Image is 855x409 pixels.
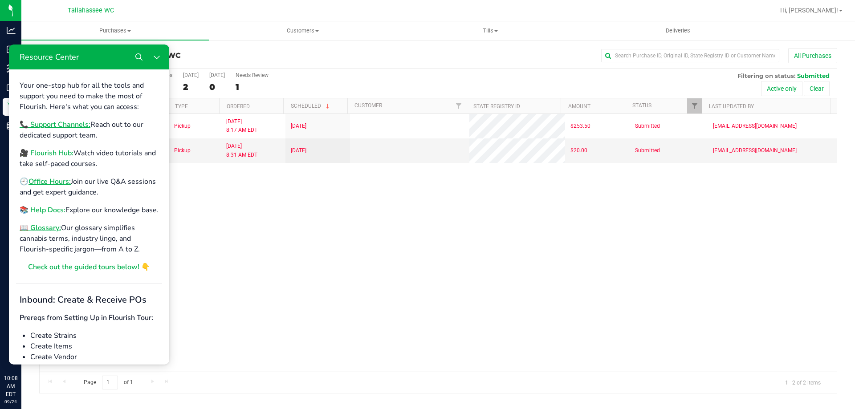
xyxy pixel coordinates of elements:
[584,21,772,40] a: Deliveries
[635,122,660,130] span: Submitted
[761,81,802,96] button: Active only
[601,49,779,62] input: Search Purchase ID, Original ID, State Registry ID or Customer Name...
[7,45,16,54] inline-svg: Inbound
[139,4,157,21] button: Close Resource Center
[102,376,118,389] input: 1
[7,121,16,130] inline-svg: Reports
[19,218,141,227] span: Check out the guided tours below! 👇
[11,132,150,153] p: 🕘 Join our live Q&A sessions and get expert guidance.
[11,104,65,113] a: 🎥 Flourish Hub:
[11,161,57,170] a: 📚 Help Docs:
[209,82,225,92] div: 0
[11,178,150,210] p: Our glossary simplifies cannabis terms, industry lingo, and Flourish-specific jargon—from A to Z.
[788,48,837,63] button: All Purchases
[11,75,81,85] a: 📞 Support Channels:
[209,72,225,78] div: [DATE]
[291,103,331,109] a: Scheduled
[68,7,114,14] span: Tallahassee WC
[236,72,269,78] div: Needs Review
[21,27,209,35] span: Purchases
[174,146,191,155] span: Pickup
[175,103,188,109] a: Type
[21,307,150,318] li: Create Vendor
[632,102,651,109] a: Status
[473,103,520,109] a: State Registry ID
[797,72,830,79] span: Submitted
[7,64,16,73] inline-svg: Inventory
[568,103,590,109] a: Amount
[11,178,52,188] a: 📖 Glossary:
[713,146,797,155] span: [EMAIL_ADDRESS][DOMAIN_NAME]
[174,122,191,130] span: Pickup
[7,83,16,92] inline-svg: Outbound
[183,82,199,92] div: 2
[183,72,199,78] div: [DATE]
[396,21,584,40] a: Tills
[11,268,144,278] b: Prereqs from Setting Up in Flourish Tour:
[291,146,306,155] span: [DATE]
[226,117,257,134] span: [DATE] 8:17 AM EDT
[11,160,150,171] p: Explore our knowledge base.
[451,98,466,113] a: Filter
[570,122,590,130] span: $253.50
[11,249,138,261] b: Inbound: Create & Receive POs
[76,376,140,389] span: Page of 1
[397,27,583,35] span: Tills
[804,81,830,96] button: Clear
[7,26,16,35] inline-svg: Analytics
[570,146,587,155] span: $20.00
[4,7,70,18] div: Resource Center
[227,103,250,109] a: Ordered
[4,398,17,405] p: 09/24
[11,75,150,96] p: Reach out to our dedicated support team.
[635,146,660,155] span: Submitted
[20,132,62,142] a: Office Hours:
[21,21,209,40] a: Purchases
[236,82,269,92] div: 1
[9,45,169,364] iframe: Resource center
[687,98,702,113] a: Filter
[713,122,797,130] span: [EMAIL_ADDRESS][DOMAIN_NAME]
[737,72,795,79] span: Filtering on status:
[226,142,257,159] span: [DATE] 8:31 AM EDT
[209,27,396,35] span: Customers
[21,296,150,307] li: Create Items
[709,103,754,109] a: Last Updated By
[121,4,139,21] button: Search
[354,102,382,109] a: Customer
[209,21,396,40] a: Customers
[7,102,16,111] inline-svg: Retail
[778,376,828,389] span: 1 - 2 of 2 items
[21,286,150,296] li: Create Strains
[11,103,150,125] p: Watch video tutorials and take self-paced courses.
[780,7,838,14] span: Hi, [PERSON_NAME]!
[39,52,305,60] h3: Purchase Fulfillment:
[4,374,17,398] p: 10:08 AM EDT
[291,122,306,130] span: [DATE]
[21,318,150,328] li: Create Areas and Locations
[654,27,702,35] span: Deliveries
